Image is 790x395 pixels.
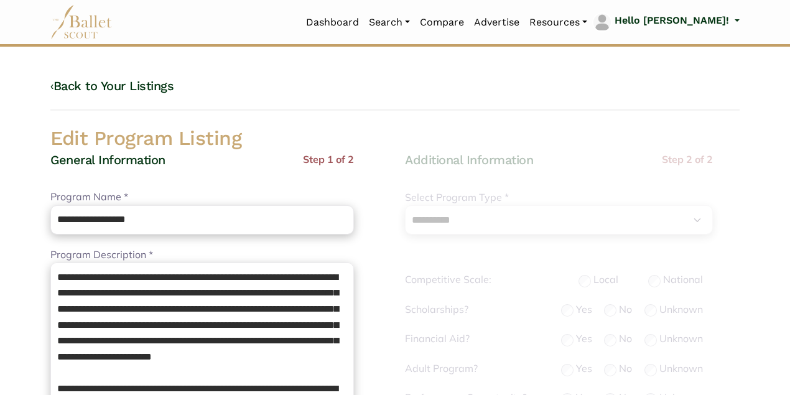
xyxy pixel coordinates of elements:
[615,12,729,29] p: Hello [PERSON_NAME]!
[301,9,364,35] a: Dashboard
[303,152,354,168] p: Step 1 of 2
[592,12,740,32] a: profile picture Hello [PERSON_NAME]!
[50,189,128,205] label: Program Name *
[524,9,592,35] a: Resources
[364,9,415,35] a: Search
[50,152,165,168] h4: General Information
[50,78,53,93] code: ‹
[50,247,153,263] label: Program Description *
[469,9,524,35] a: Advertise
[50,78,174,93] a: ‹Back to Your Listings
[593,14,611,31] img: profile picture
[415,9,469,35] a: Compare
[40,126,750,152] h2: Edit Program Listing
